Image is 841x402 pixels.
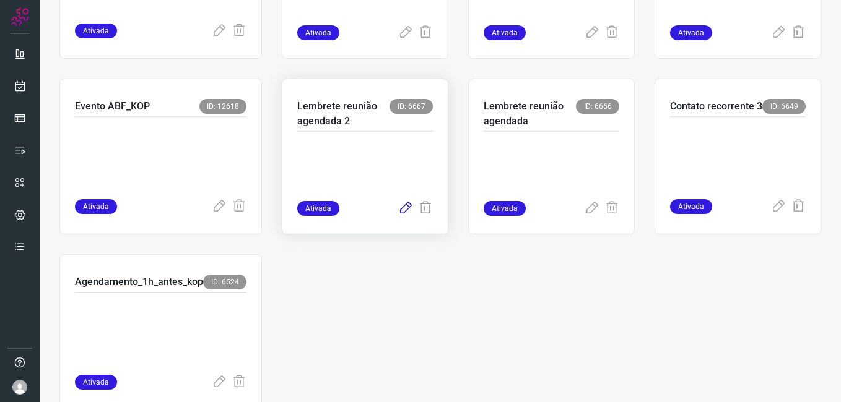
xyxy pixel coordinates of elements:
span: Ativada [75,375,117,390]
span: Ativada [75,199,117,214]
p: Agendamento_1h_antes_kop [75,275,203,289]
span: Ativada [297,201,339,216]
span: ID: 6649 [762,99,806,114]
span: Ativada [297,25,339,40]
img: avatar-user-boy.jpg [12,380,27,395]
span: ID: 6666 [576,99,619,114]
span: Ativada [670,199,712,214]
p: Contato recorrente 3 [670,99,762,114]
p: Evento ABF_KOP [75,99,150,114]
span: ID: 6667 [390,99,433,114]
span: Ativada [484,201,526,216]
span: ID: 6524 [203,275,246,289]
span: Ativada [75,24,117,38]
p: Lembrete reunião agendada [484,99,576,129]
p: Lembrete reunião agendada 2 [297,99,390,129]
span: Ativada [670,25,712,40]
img: Logo [11,7,29,26]
span: Ativada [484,25,526,40]
span: ID: 12618 [199,99,246,114]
